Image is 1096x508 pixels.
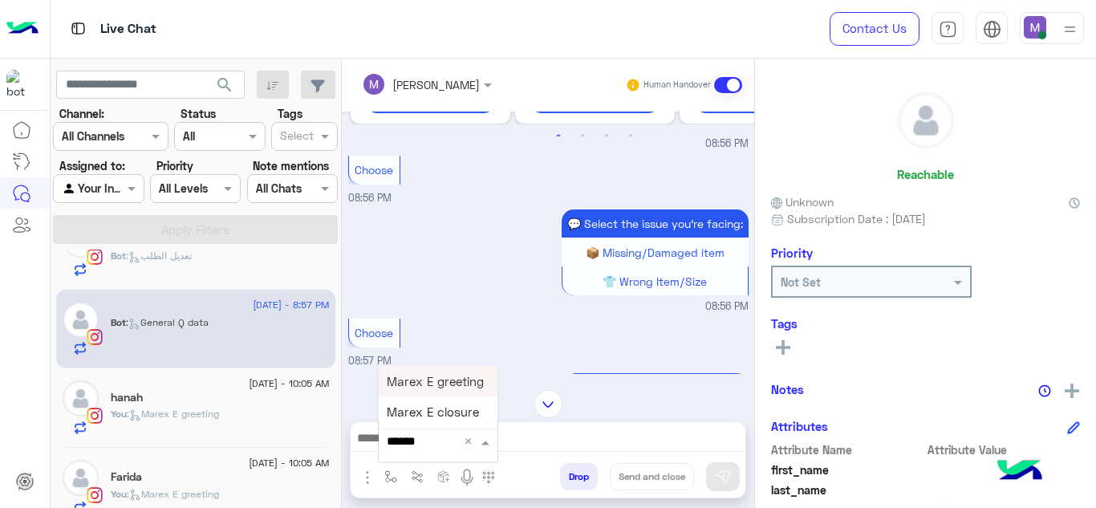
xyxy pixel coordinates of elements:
img: send message [715,469,731,485]
span: Subscription Date : [DATE] [787,210,926,227]
span: Bot [111,316,126,328]
span: Bot [111,250,126,262]
img: Instagram [87,329,103,345]
span: last_name [771,482,924,498]
a: Contact Us [830,12,919,46]
span: : General Q data [126,316,209,328]
span: 08:57 PM [348,355,392,367]
img: send voice note [457,468,477,487]
span: [DATE] - 10:05 AM [249,376,329,391]
button: 1 of 2 [550,128,566,144]
button: Drop [560,463,598,490]
h5: Farida [111,470,142,484]
img: defaultAdmin.png [63,460,99,496]
h6: Attributes [771,419,828,433]
img: add [1065,384,1079,398]
span: Choose [355,326,393,339]
img: tab [983,20,1001,39]
img: Logo [6,12,39,46]
span: [DATE] - 8:57 PM [253,298,329,312]
span: 08:56 PM [705,136,749,152]
span: 08:56 PM [348,192,392,204]
button: create order [431,463,457,490]
span: first_name [771,461,924,478]
label: Tags [278,105,302,122]
img: hulul-logo.png [992,444,1048,500]
span: 08:56 PM [705,299,749,315]
img: Instagram [87,249,103,265]
img: tab [68,18,88,39]
span: You [111,488,127,500]
img: profile [1060,19,1080,39]
button: Apply Filters [53,215,338,244]
label: Status [181,105,216,122]
span: search [215,75,234,95]
img: defaultAdmin.png [63,380,99,417]
h5: hanah [111,391,143,404]
span: : Marex E greeting [127,408,219,420]
img: defaultAdmin.png [899,93,953,148]
label: Note mentions [253,157,329,174]
img: Instagram [87,408,103,424]
span: 📦 Missing/Damaged item [586,246,725,259]
button: 4 of 2 [623,128,639,144]
button: select flow [378,463,404,490]
p: Live Chat [100,18,156,40]
span: Unknown [771,193,834,210]
span: : تعديل الطلب [126,250,192,262]
label: Priority [156,157,193,174]
h6: Priority [771,246,813,260]
img: make a call [482,471,495,484]
button: 3 of 2 [599,128,615,144]
h6: Reachable [897,167,954,181]
img: send attachment [358,468,377,487]
ng-dropdown-panel: Options list [379,366,497,428]
span: Attribute Value [928,441,1081,458]
label: Assigned to: [59,157,125,174]
button: 2 of 2 [574,128,591,144]
button: Trigger scenario [404,463,431,490]
div: Select [278,127,314,148]
img: select flow [384,470,397,483]
p: 20/8/2025, 8:56 PM [562,209,749,238]
span: You [111,408,127,420]
img: create order [437,470,450,483]
img: 317874714732967 [6,70,35,99]
span: Attribute Name [771,441,924,458]
span: Choose [355,163,393,177]
span: Marex E closure [387,405,479,420]
img: tab [939,20,957,39]
label: Channel: [59,105,104,122]
span: Marex E greeting [387,374,484,388]
p: 20/8/2025, 8:57 PM [564,373,749,401]
a: tab [932,12,964,46]
img: Instagram [87,487,103,503]
span: Clear All [464,433,477,451]
img: Trigger scenario [411,470,424,483]
button: Send and close [610,463,694,490]
button: search [205,71,245,105]
span: [DATE] - 10:05 AM [249,456,329,470]
h6: Tags [771,316,1080,331]
small: Human Handover [643,79,711,91]
img: defaultAdmin.png [63,302,99,338]
img: userImage [1024,16,1046,39]
h6: Notes [771,382,804,396]
img: notes [1038,384,1051,397]
span: 👕 Wrong Item/Size [603,274,707,288]
span: : Marex E greeting [127,488,219,500]
img: scroll [534,390,562,418]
